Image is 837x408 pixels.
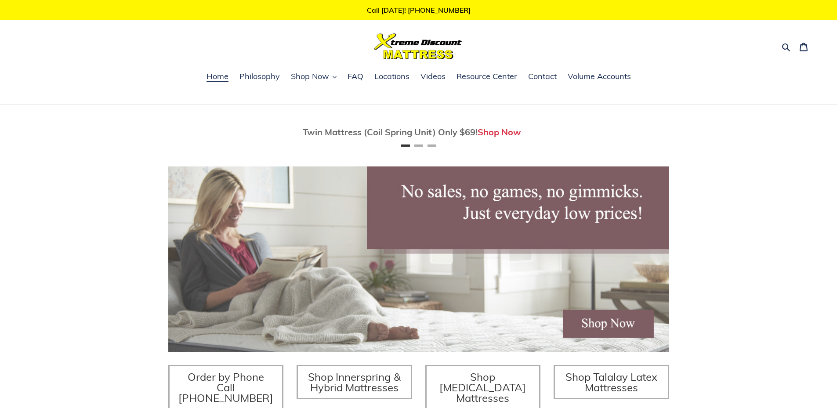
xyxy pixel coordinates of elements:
[286,70,341,83] button: Shop Now
[524,70,561,83] a: Contact
[343,70,368,83] a: FAQ
[401,144,410,147] button: Page 1
[416,70,450,83] a: Videos
[428,144,436,147] button: Page 3
[202,70,233,83] a: Home
[239,71,280,82] span: Philosophy
[370,70,414,83] a: Locations
[178,370,273,404] span: Order by Phone Call [PHONE_NUMBER]
[235,70,284,83] a: Philosophy
[452,70,522,83] a: Resource Center
[420,71,446,82] span: Videos
[348,71,363,82] span: FAQ
[303,126,478,137] span: Twin Mattress (Coil Spring Unit) Only $69!
[568,71,631,82] span: Volume Accounts
[297,365,412,399] a: Shop Innerspring & Hybrid Mattresses
[207,71,228,82] span: Home
[528,71,557,82] span: Contact
[478,126,521,137] a: Shop Now
[565,370,657,394] span: Shop Talalay Latex Mattresses
[457,71,517,82] span: Resource Center
[308,370,401,394] span: Shop Innerspring & Hybrid Mattresses
[414,144,423,147] button: Page 2
[168,166,669,352] img: herobannermay2022-1652879215306_1200x.jpg
[554,365,669,399] a: Shop Talalay Latex Mattresses
[439,370,526,404] span: Shop [MEDICAL_DATA] Mattresses
[374,71,409,82] span: Locations
[563,70,635,83] a: Volume Accounts
[291,71,329,82] span: Shop Now
[374,33,462,59] img: Xtreme Discount Mattress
